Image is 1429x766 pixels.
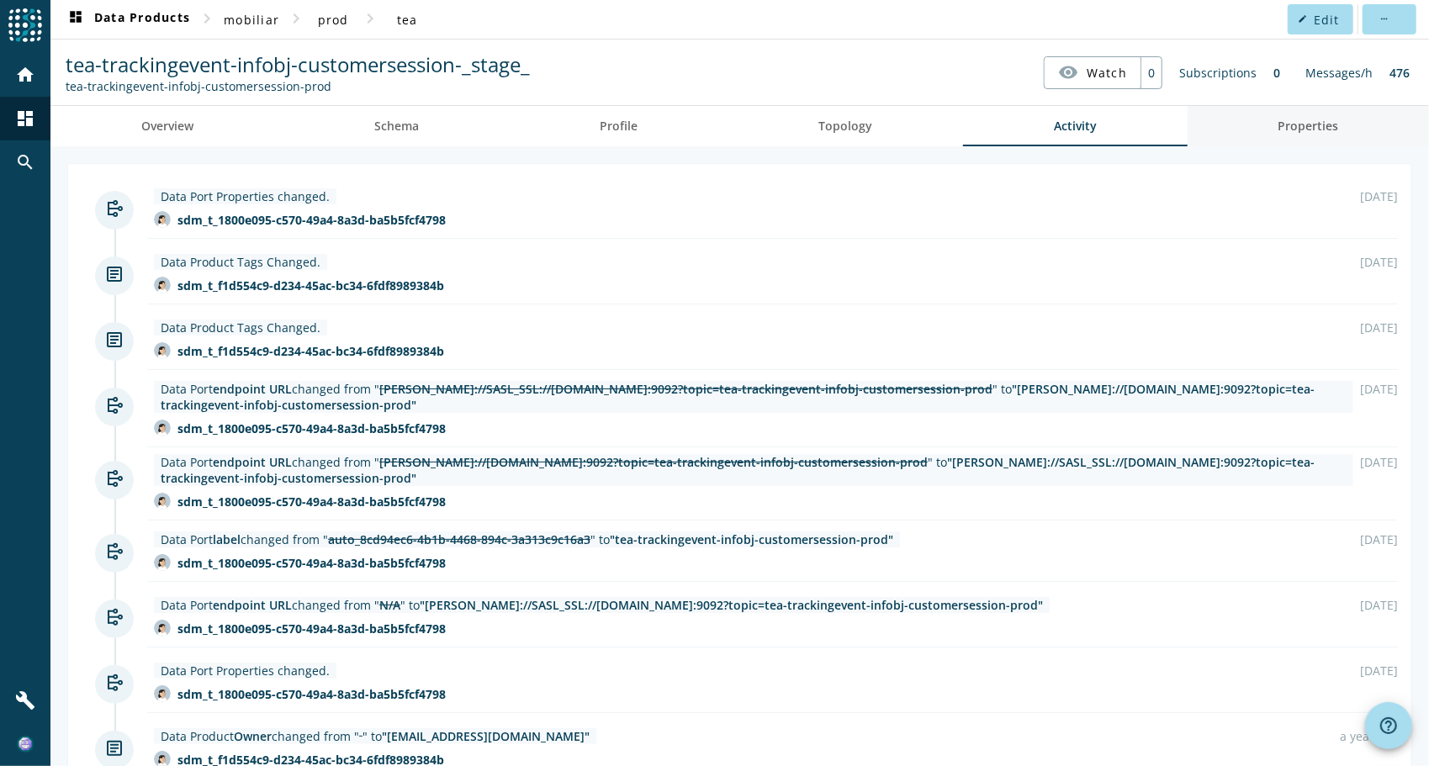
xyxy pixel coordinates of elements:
[397,12,418,28] span: tea
[66,9,86,29] mat-icon: dashboard
[177,621,446,637] div: sdm_t_1800e095-c570-49a4-8a3d-ba5b5fcf4798
[154,211,171,228] img: avatar
[1278,120,1338,132] span: Properties
[161,597,1043,613] div: Data Port changed from " " to
[15,65,35,85] mat-icon: home
[154,420,171,436] img: avatar
[382,728,590,744] span: "[EMAIL_ADDRESS][DOMAIN_NAME]"
[213,597,292,613] span: endpoint URL
[177,686,446,702] div: sdm_t_1800e095-c570-49a4-8a3d-ba5b5fcf4798
[213,454,292,470] span: endpoint URL
[161,454,1347,486] div: Data Port changed from " " to
[1360,663,1398,679] div: [DATE]
[213,381,292,397] span: endpoint URL
[1360,454,1398,470] div: [DATE]
[360,8,380,29] mat-icon: chevron_right
[1360,320,1398,335] div: [DATE]
[1141,57,1162,88] div: 0
[1360,381,1398,397] div: [DATE]
[177,555,446,571] div: sdm_t_1800e095-c570-49a4-8a3d-ba5b5fcf4798
[374,120,419,132] span: Schema
[154,277,171,293] img: avatar
[177,494,446,510] div: sdm_t_1800e095-c570-49a4-8a3d-ba5b5fcf4798
[1314,12,1340,28] span: Edit
[1265,56,1289,89] div: 0
[1360,597,1398,613] div: [DATE]
[1379,14,1389,24] mat-icon: more_horiz
[66,50,530,78] span: tea-trackingevent-infobj-customersession-_stage_
[328,531,590,547] span: auto_8cd94ec6-4b1b-4468-894c-3a313c9c16a3
[379,381,992,397] span: [PERSON_NAME]://SASL_SSL://[DOMAIN_NAME]:9092?topic=tea-trackingevent-infobj-customersession-prod
[154,554,171,571] img: avatar
[306,4,360,34] button: prod
[15,108,35,129] mat-icon: dashboard
[1058,62,1078,82] mat-icon: visibility
[177,277,444,293] div: sdm_t_f1d554c9-d234-45ac-bc34-6fdf8989384b
[1360,188,1398,204] div: [DATE]
[610,531,893,547] span: "tea-trackingevent-infobj-customersession-prod"
[15,690,35,711] mat-icon: build
[66,9,190,29] span: Data Products
[8,8,42,42] img: spoud-logo.svg
[1298,14,1307,24] mat-icon: edit
[379,597,400,613] span: N/A
[380,4,434,34] button: tea
[1379,716,1399,736] mat-icon: help_outline
[141,120,193,132] span: Overview
[161,663,330,679] div: Data Port Properties changed.
[161,454,1315,486] span: "[PERSON_NAME]://SASL_SSL://[DOMAIN_NAME]:9092?topic=tea-trackingevent-infobj-customersession-prod"
[66,78,530,94] div: Kafka Topic: tea-trackingevent-infobj-customersession-prod
[15,152,35,172] mat-icon: search
[1360,254,1398,270] div: [DATE]
[59,4,197,34] button: Data Products
[177,420,446,436] div: sdm_t_1800e095-c570-49a4-8a3d-ba5b5fcf4798
[161,381,1347,413] div: Data Port changed from " " to
[1087,58,1127,87] span: Watch
[161,320,320,335] div: Data Product Tags Changed.
[1171,56,1265,89] div: Subscriptions
[1381,56,1418,89] div: 476
[161,381,1315,413] span: "[PERSON_NAME]://[DOMAIN_NAME]:9092?topic=tea-trackingevent-infobj-customersession-prod"
[154,685,171,702] img: avatar
[213,531,241,547] span: label
[819,120,873,132] span: Topology
[1297,56,1381,89] div: Messages/h
[286,8,306,29] mat-icon: chevron_right
[1045,57,1141,87] button: Watch
[17,736,34,753] img: 86f881849138d3b1d94c796c1116b66a
[1360,531,1398,547] div: [DATE]
[177,343,444,359] div: sdm_t_f1d554c9-d234-45ac-bc34-6fdf8989384b
[161,254,320,270] div: Data Product Tags Changed.
[600,120,638,132] span: Profile
[224,12,279,28] span: mobiliar
[217,4,286,34] button: mobiliar
[154,342,171,359] img: avatar
[1288,4,1353,34] button: Edit
[1054,120,1097,132] span: Activity
[1340,728,1398,744] div: a year ago
[154,620,171,637] img: avatar
[161,531,893,547] div: Data Port changed from " " to
[161,728,590,744] div: Data Product changed from " " to
[154,493,171,510] img: avatar
[420,597,1043,613] span: "[PERSON_NAME]://SASL_SSL://[DOMAIN_NAME]:9092?topic=tea-trackingevent-infobj-customersession-prod"
[379,454,928,470] span: [PERSON_NAME]://[DOMAIN_NAME]:9092?topic=tea-trackingevent-infobj-customersession-prod
[234,728,272,744] span: Owner
[318,12,349,28] span: prod
[197,8,217,29] mat-icon: chevron_right
[177,212,446,228] div: sdm_t_1800e095-c570-49a4-8a3d-ba5b5fcf4798
[161,188,330,204] div: Data Port Properties changed.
